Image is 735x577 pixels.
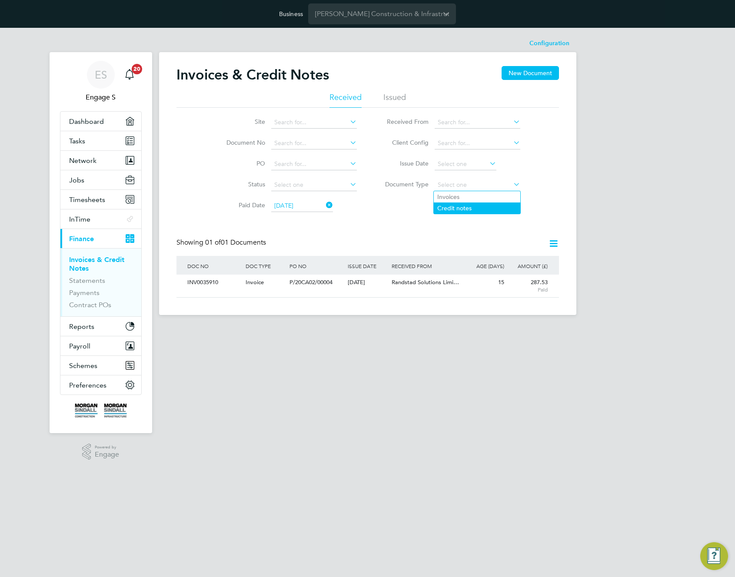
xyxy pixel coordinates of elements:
li: Configuration [529,35,569,52]
div: PO NO [287,256,346,276]
div: DOC TYPE [243,256,287,276]
div: [DATE] [346,275,389,291]
button: Jobs [60,170,141,189]
a: Invoices & Credit Notes [69,255,124,272]
label: Issue Date [379,159,429,167]
a: Powered byEngage [82,444,119,460]
button: New Document [502,66,559,80]
div: RECEIVED FROM [389,256,462,276]
span: Randstad Solutions Limi… [392,279,459,286]
div: DOC NO [185,256,243,276]
li: Credit notes [434,202,520,214]
li: Received [329,92,362,108]
input: Search for... [435,137,520,149]
span: Reports [69,322,94,331]
button: Network [60,151,141,170]
button: Reports [60,317,141,336]
span: 15 [498,279,504,286]
span: Paid [509,286,548,293]
input: Search for... [271,158,357,170]
img: morgansindall-logo-retina.png [75,404,127,418]
span: Dashboard [69,117,104,126]
div: INV0035910 [185,275,243,291]
span: 01 Documents [205,238,266,247]
span: P/20CA02/00004 [289,279,333,286]
input: Search for... [271,116,357,129]
div: 287.53 [506,275,550,297]
button: Engage Resource Center [700,542,728,570]
label: Status [215,180,265,188]
label: Paid Date [215,201,265,209]
input: Select one [271,200,333,212]
nav: Main navigation [50,52,152,433]
label: Business [279,10,303,18]
button: Preferences [60,375,141,395]
input: Select one [271,179,357,191]
span: Powered by [95,444,119,451]
a: 20 [121,61,138,89]
input: Select one [435,158,496,170]
a: Go to home page [60,404,142,418]
a: Payments [69,288,100,297]
li: Invoices [434,191,520,202]
input: Select one [435,179,520,191]
span: Finance [69,235,94,243]
label: Document No [215,139,265,146]
button: InTime [60,209,141,229]
a: ESEngage S [60,61,142,103]
li: Issued [383,92,406,108]
span: Payroll [69,342,90,350]
button: Timesheets [60,190,141,209]
a: Statements [69,276,105,285]
span: InTime [69,215,90,223]
label: Client Config [379,139,429,146]
label: Site [215,118,265,126]
label: Document Type [379,180,429,188]
span: 20 [132,64,142,74]
div: ISSUE DATE [346,256,389,276]
button: Schemes [60,356,141,375]
div: Showing [176,238,268,247]
button: Finance [60,229,141,248]
a: Tasks [60,131,141,150]
input: Search for... [435,116,520,129]
a: Dashboard [60,112,141,131]
a: Contract POs [69,301,111,309]
div: AGE (DAYS) [462,256,506,276]
span: Jobs [69,176,84,184]
span: ES [95,69,107,80]
button: Payroll [60,336,141,355]
span: Engage [95,451,119,458]
h2: Invoices & Credit Notes [176,66,329,83]
div: Finance [60,248,141,316]
label: PO [215,159,265,167]
span: Invoice [246,279,264,286]
div: AMOUNT (£) [506,256,550,276]
span: Timesheets [69,196,105,204]
span: 01 of [205,238,221,247]
input: Search for... [271,137,357,149]
label: Received From [379,118,429,126]
span: Schemes [69,361,97,370]
span: Network [69,156,96,165]
span: Engage S [60,92,142,103]
span: Preferences [69,381,106,389]
span: Tasks [69,137,85,145]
